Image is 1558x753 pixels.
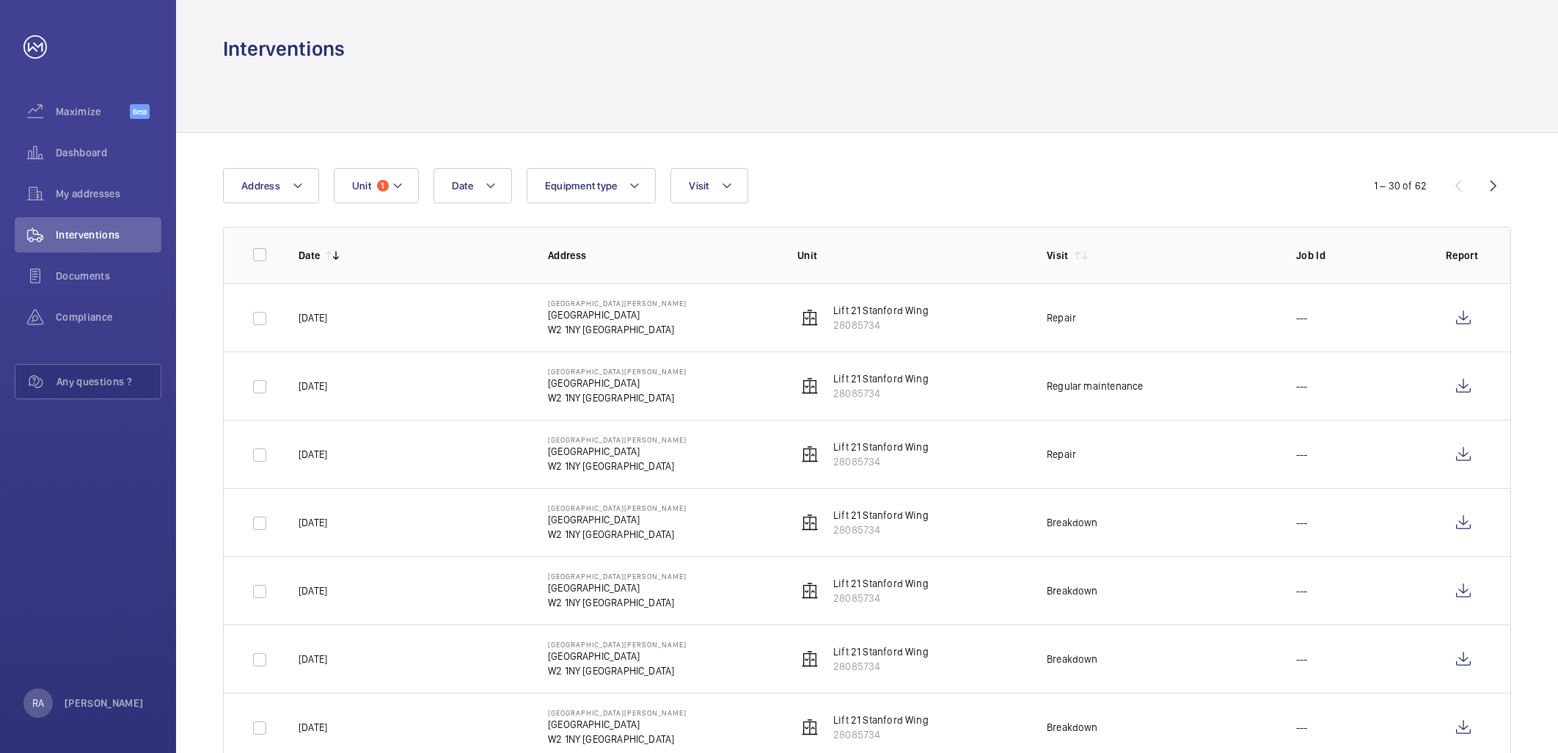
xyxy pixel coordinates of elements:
[1047,447,1076,462] div: Repair
[548,649,687,663] p: [GEOGRAPHIC_DATA]
[299,248,320,263] p: Date
[223,35,345,62] h1: Interventions
[223,168,319,203] button: Address
[377,180,389,192] span: 1
[548,444,687,459] p: [GEOGRAPHIC_DATA]
[1296,379,1308,393] p: ---
[833,644,929,659] p: Lift 21 Stanford Wing
[689,180,709,192] span: Visit
[1047,379,1143,393] div: Regular maintenance
[56,374,161,389] span: Any questions ?
[548,376,687,390] p: [GEOGRAPHIC_DATA]
[56,269,161,283] span: Documents
[801,582,819,600] img: elevator.svg
[334,168,419,203] button: Unit1
[548,503,687,512] p: [GEOGRAPHIC_DATA][PERSON_NAME]
[1047,310,1076,325] div: Repair
[833,576,929,591] p: Lift 21 Stanford Wing
[801,377,819,395] img: elevator.svg
[833,371,929,386] p: Lift 21 Stanford Wing
[1047,583,1098,598] div: Breakdown
[833,713,929,727] p: Lift 21 Stanford Wing
[65,696,144,710] p: [PERSON_NAME]
[833,318,929,332] p: 28085734
[56,228,161,242] span: Interventions
[801,445,819,463] img: elevator.svg
[299,447,327,462] p: [DATE]
[1296,515,1308,530] p: ---
[299,583,327,598] p: [DATE]
[1296,248,1422,263] p: Job Id
[833,659,929,674] p: 28085734
[1296,583,1308,598] p: ---
[548,717,687,732] p: [GEOGRAPHIC_DATA]
[1296,310,1308,325] p: ---
[1374,178,1427,193] div: 1 – 30 of 62
[833,523,929,537] p: 28085734
[1047,515,1098,530] div: Breakdown
[452,180,473,192] span: Date
[548,527,687,542] p: W2 1NY [GEOGRAPHIC_DATA]
[801,719,819,736] img: elevator.svg
[32,696,44,710] p: RA
[299,652,327,666] p: [DATE]
[801,650,819,668] img: elevator.svg
[833,591,929,605] p: 28085734
[548,572,687,581] p: [GEOGRAPHIC_DATA][PERSON_NAME]
[833,727,929,742] p: 28085734
[548,435,687,444] p: [GEOGRAPHIC_DATA][PERSON_NAME]
[352,180,371,192] span: Unit
[1446,248,1481,263] p: Report
[299,515,327,530] p: [DATE]
[833,386,929,401] p: 28085734
[801,309,819,327] img: elevator.svg
[670,168,747,203] button: Visit
[241,180,280,192] span: Address
[56,145,161,160] span: Dashboard
[1296,447,1308,462] p: ---
[1296,720,1308,735] p: ---
[1047,720,1098,735] div: Breakdown
[548,663,687,678] p: W2 1NY [GEOGRAPHIC_DATA]
[548,390,687,405] p: W2 1NY [GEOGRAPHIC_DATA]
[299,720,327,735] p: [DATE]
[548,732,687,746] p: W2 1NY [GEOGRAPHIC_DATA]
[548,581,687,595] p: [GEOGRAPHIC_DATA]
[299,379,327,393] p: [DATE]
[548,595,687,610] p: W2 1NY [GEOGRAPHIC_DATA]
[833,440,929,454] p: Lift 21 Stanford Wing
[833,454,929,469] p: 28085734
[801,514,819,531] img: elevator.svg
[833,508,929,523] p: Lift 21 Stanford Wing
[1047,652,1098,666] div: Breakdown
[548,367,687,376] p: [GEOGRAPHIC_DATA][PERSON_NAME]
[1047,248,1069,263] p: Visit
[548,308,687,322] p: [GEOGRAPHIC_DATA]
[548,640,687,649] p: [GEOGRAPHIC_DATA][PERSON_NAME]
[434,168,512,203] button: Date
[1296,652,1308,666] p: ---
[833,303,929,318] p: Lift 21 Stanford Wing
[299,310,327,325] p: [DATE]
[545,180,618,192] span: Equipment type
[548,322,687,337] p: W2 1NY [GEOGRAPHIC_DATA]
[56,186,161,201] span: My addresses
[56,310,161,324] span: Compliance
[797,248,1023,263] p: Unit
[548,708,687,717] p: [GEOGRAPHIC_DATA][PERSON_NAME]
[56,104,130,119] span: Maximize
[527,168,657,203] button: Equipment type
[130,104,150,119] span: Beta
[548,459,687,473] p: W2 1NY [GEOGRAPHIC_DATA]
[548,512,687,527] p: [GEOGRAPHIC_DATA]
[548,299,687,308] p: [GEOGRAPHIC_DATA][PERSON_NAME]
[548,248,774,263] p: Address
